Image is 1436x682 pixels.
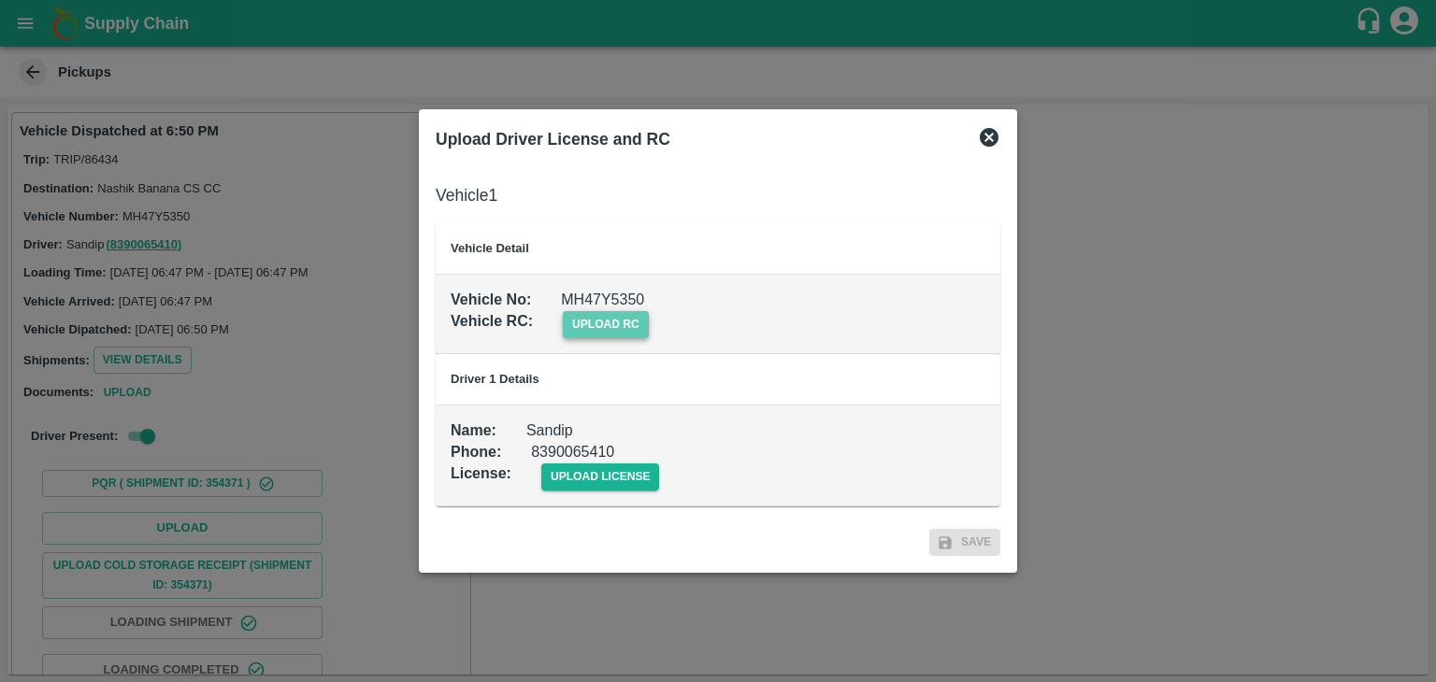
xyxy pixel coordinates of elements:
[451,241,529,255] b: Vehicle Detail
[563,311,649,338] span: upload rc
[451,313,533,329] b: Vehicle RC :
[496,391,573,442] div: Sandip
[531,260,644,311] div: MH47Y5350
[436,130,670,149] b: Upload Driver License and RC
[451,465,511,481] b: License :
[541,463,660,490] span: upload license
[501,412,614,463] div: 8390065410
[436,182,1000,208] h6: Vehicle 1
[451,372,539,386] b: Driver 1 Details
